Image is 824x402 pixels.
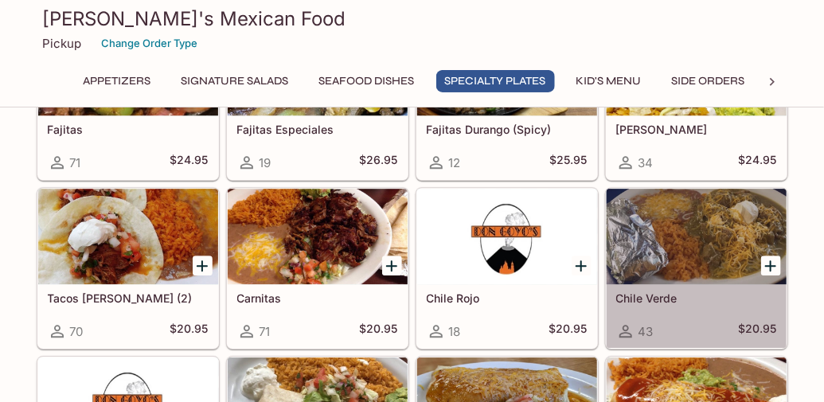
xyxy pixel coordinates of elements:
[43,6,782,31] h3: [PERSON_NAME]'s Mexican Food
[427,123,588,136] h5: Fajitas Durango (Spicy)
[606,188,787,349] a: Chile Verde43$20.95
[75,70,160,92] button: Appetizers
[237,123,398,136] h5: Fajitas Especiales
[436,70,555,92] button: Specialty Plates
[95,31,205,56] button: Change Order Type
[416,188,598,349] a: Chile Rojo18$20.95
[607,189,787,284] div: Chile Verde
[310,70,424,92] button: Seafood Dishes
[427,291,588,305] h5: Chile Rojo
[572,256,592,275] button: Add Chile Rojo
[43,36,82,51] p: Pickup
[260,155,271,170] span: 19
[417,189,597,284] div: Chile Rojo
[360,153,398,172] h5: $26.95
[237,291,398,305] h5: Carnitas
[48,123,209,136] h5: Fajitas
[170,322,209,341] h5: $20.95
[607,20,787,115] div: Carne Asada
[228,189,408,284] div: Carnitas
[70,324,84,339] span: 70
[449,155,461,170] span: 12
[360,322,398,341] h5: $20.95
[170,153,209,172] h5: $24.95
[639,324,654,339] span: 43
[739,153,777,172] h5: $24.95
[173,70,298,92] button: Signature Salads
[549,322,588,341] h5: $20.95
[616,291,777,305] h5: Chile Verde
[739,322,777,341] h5: $20.95
[616,123,777,136] h5: [PERSON_NAME]
[663,70,754,92] button: Side Orders
[70,155,81,170] span: 71
[568,70,650,92] button: Kid's Menu
[382,256,402,275] button: Add Carnitas
[227,188,408,349] a: Carnitas71$20.95
[38,189,218,284] div: Tacos Don Goyo (2)
[417,20,597,115] div: Fajitas Durango (Spicy)
[193,256,213,275] button: Add Tacos Don Goyo (2)
[38,20,218,115] div: Fajitas
[260,324,271,339] span: 71
[228,20,408,115] div: Fajitas Especiales
[550,153,588,172] h5: $25.95
[48,291,209,305] h5: Tacos [PERSON_NAME] (2)
[37,188,219,349] a: Tacos [PERSON_NAME] (2)70$20.95
[449,324,461,339] span: 18
[761,256,781,275] button: Add Chile Verde
[639,155,654,170] span: 34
